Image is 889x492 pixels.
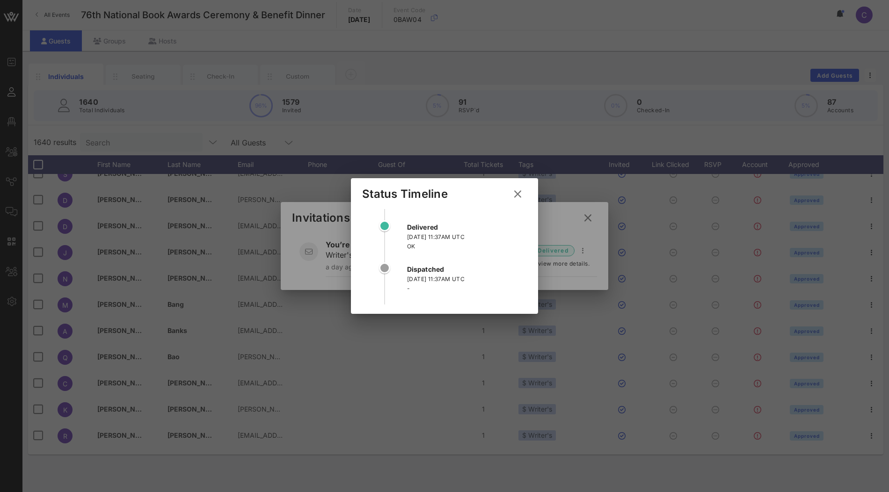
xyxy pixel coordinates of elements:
div: [DATE] 11:37AM UTC [407,232,527,242]
strong: delivered [407,223,438,231]
strong: dispatched [407,265,444,273]
div: [DATE] 11:37AM UTC [407,275,527,284]
div: Status Timeline [362,187,448,201]
div: OK [407,242,527,251]
div: - [407,284,527,293]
